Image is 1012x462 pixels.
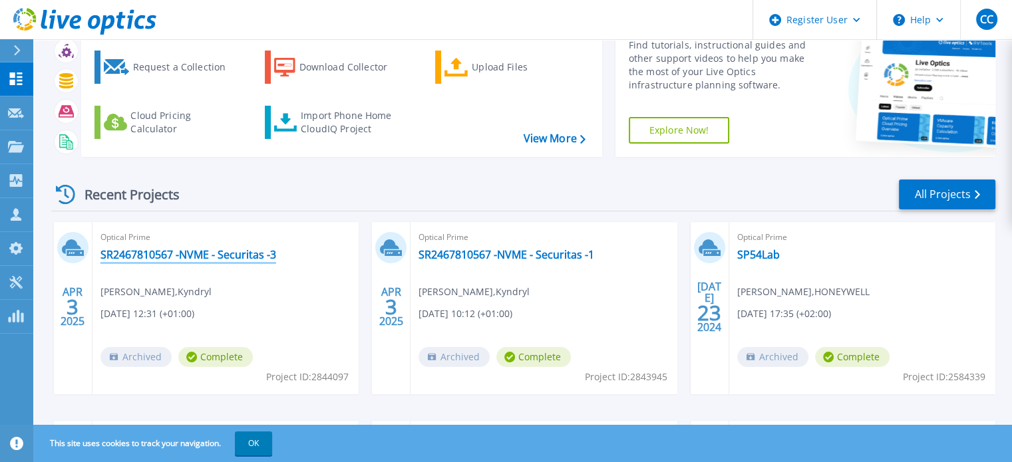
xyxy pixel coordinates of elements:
span: Archived [737,347,808,367]
span: Archived [419,347,490,367]
div: Find tutorials, instructional guides and other support videos to help you make the most of your L... [629,39,820,92]
div: Download Collector [299,54,406,80]
span: 3 [385,301,397,312]
div: Upload Files [472,54,578,80]
span: Optical Prime [100,230,351,245]
span: [DATE] 12:31 (+01:00) [100,306,194,321]
a: Request a Collection [94,51,243,84]
div: Recent Projects [51,178,198,211]
span: This site uses cookies to track your navigation. [37,431,272,455]
a: Upload Files [435,51,584,84]
span: Archived [100,347,172,367]
div: APR 2025 [60,283,85,331]
span: Project ID: 2584339 [903,370,985,384]
a: SP54Lab [737,248,780,261]
span: Complete [496,347,571,367]
span: [PERSON_NAME] , HONEYWELL [737,285,870,299]
span: Optical Prime [419,230,669,245]
span: Complete [178,347,253,367]
div: Request a Collection [132,54,239,80]
a: Explore Now! [629,117,730,144]
div: [DATE] 2024 [697,283,722,331]
span: [PERSON_NAME] , Kyndryl [100,285,212,299]
a: Cloud Pricing Calculator [94,106,243,139]
button: OK [235,431,272,455]
span: Complete [815,347,890,367]
span: Project ID: 2843945 [585,370,667,384]
div: Cloud Pricing Calculator [130,109,237,136]
a: View More [523,132,585,145]
span: [PERSON_NAME] , Kyndryl [419,285,530,299]
span: [DATE] 17:35 (+02:00) [737,306,831,321]
div: APR 2025 [379,283,404,331]
a: SR2467810567 -NVME - Securitas -1 [419,248,594,261]
span: 3 [67,301,79,312]
span: Project ID: 2844097 [266,370,349,384]
a: SR2467810567 -NVME - Securitas -3 [100,248,276,261]
a: Download Collector [265,51,413,84]
span: Optical Prime [737,230,987,245]
span: [DATE] 10:12 (+01:00) [419,306,512,321]
span: CC [979,14,993,25]
span: 23 [697,307,721,318]
a: All Projects [899,179,995,209]
div: Import Phone Home CloudIQ Project [301,109,405,136]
